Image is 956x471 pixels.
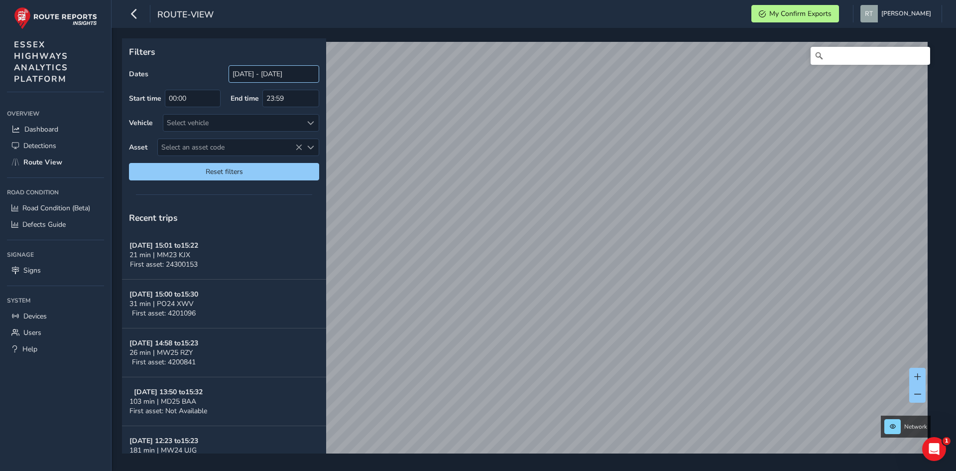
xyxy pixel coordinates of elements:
[7,154,104,170] a: Route View
[129,436,198,446] strong: [DATE] 12:23 to 15:23
[7,121,104,138] a: Dashboard
[122,231,326,280] button: [DATE] 15:01 to15:2221 min | MM23 KJXFirst asset: 24300153
[129,45,319,58] p: Filters
[24,125,58,134] span: Dashboard
[7,324,104,341] a: Users
[136,167,312,176] span: Reset filters
[122,377,326,426] button: [DATE] 13:50 to15:32103 min | MD25 BAAFirst asset: Not Available
[23,157,62,167] span: Route View
[904,423,927,431] span: Network
[22,220,66,229] span: Defects Guide
[129,406,207,416] span: First asset: Not Available
[129,212,178,224] span: Recent trips
[811,47,930,65] input: Search
[302,139,319,156] div: Select an asset code
[130,260,198,269] span: First asset: 24300153
[7,106,104,121] div: Overview
[129,348,193,357] span: 26 min | MW25 RZY
[7,200,104,216] a: Road Condition (Beta)
[129,338,198,348] strong: [DATE] 14:58 to 15:23
[769,9,832,18] span: My Confirm Exports
[7,262,104,279] a: Signs
[129,143,147,152] label: Asset
[23,141,56,151] span: Detections
[132,357,196,367] span: First asset: 4200841
[7,341,104,357] a: Help
[7,308,104,324] a: Devices
[14,39,68,85] span: ESSEX HIGHWAYS ANALYTICS PLATFORM
[14,7,97,29] img: rr logo
[23,328,41,337] span: Users
[881,5,931,22] span: [PERSON_NAME]
[7,185,104,200] div: Road Condition
[922,437,946,461] iframe: Intercom live chat
[129,94,161,103] label: Start time
[860,5,935,22] button: [PERSON_NAME]
[7,138,104,154] a: Detections
[7,216,104,233] a: Defects Guide
[943,437,951,445] span: 1
[157,8,214,22] span: route-view
[163,115,302,131] div: Select vehicle
[231,94,259,103] label: End time
[22,344,37,354] span: Help
[129,163,319,180] button: Reset filters
[134,387,203,397] strong: [DATE] 13:50 to 15:32
[129,299,194,309] span: 31 min | PO24 XWV
[129,446,197,455] span: 181 min | MW24 UJG
[860,5,878,22] img: diamond-layout
[125,42,928,465] canvas: Map
[7,247,104,262] div: Signage
[23,312,47,321] span: Devices
[129,290,198,299] strong: [DATE] 15:00 to 15:30
[22,203,90,213] span: Road Condition (Beta)
[122,328,326,377] button: [DATE] 14:58 to15:2326 min | MW25 RZYFirst asset: 4200841
[751,5,839,22] button: My Confirm Exports
[122,280,326,328] button: [DATE] 15:00 to15:3031 min | PO24 XWVFirst asset: 4201096
[129,241,198,250] strong: [DATE] 15:01 to 15:22
[132,309,196,318] span: First asset: 4201096
[129,397,196,406] span: 103 min | MD25 BAA
[129,250,190,260] span: 21 min | MM23 KJX
[129,69,148,79] label: Dates
[129,118,153,128] label: Vehicle
[158,139,302,156] span: Select an asset code
[7,293,104,308] div: System
[23,266,41,275] span: Signs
